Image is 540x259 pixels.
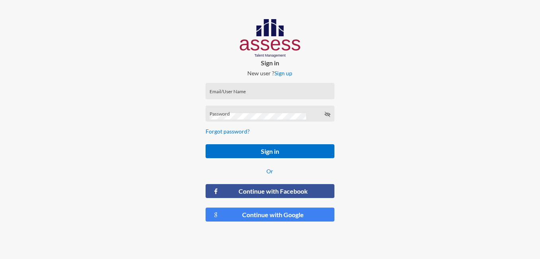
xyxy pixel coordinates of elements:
[199,59,341,67] p: Sign in
[274,70,292,77] a: Sign up
[240,19,301,57] img: AssessLogoo.svg
[206,128,250,135] a: Forgot password?
[206,168,335,175] p: Or
[206,144,335,158] button: Sign in
[206,208,335,222] button: Continue with Google
[206,184,335,198] button: Continue with Facebook
[199,70,341,77] p: New user ?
